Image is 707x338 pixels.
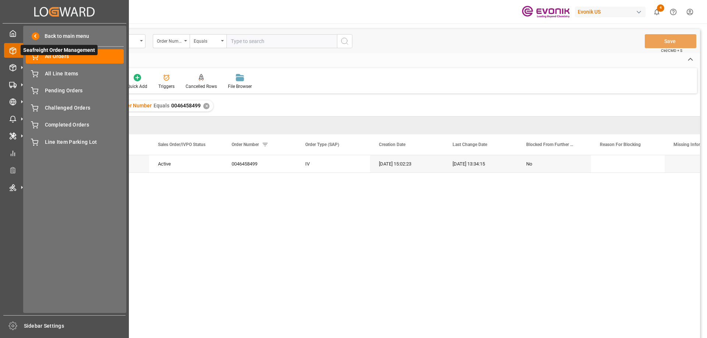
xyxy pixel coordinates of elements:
span: Seafreight Order Management [21,45,98,55]
div: No [526,156,582,172]
div: Evonik US [575,7,646,17]
div: Triggers [158,83,175,90]
div: File Browser [228,83,252,90]
span: Last Change Date [453,142,487,147]
span: Sidebar Settings [24,322,126,330]
button: search button [337,34,352,48]
span: Order Type (SAP) [305,142,339,147]
div: Quick Add [127,83,147,90]
div: [DATE] 13:34:15 [444,155,517,172]
span: Challenged Orders [45,104,124,112]
div: Cancelled Rows [186,83,217,90]
span: All Line Items [45,70,124,78]
a: My Reports [4,146,125,160]
div: Order Number [157,36,182,45]
button: show 4 new notifications [648,4,665,20]
button: open menu [190,34,226,48]
span: Back to main menu [39,32,89,40]
input: Type to search [226,34,337,48]
div: IV [296,155,370,172]
span: All Orders [45,53,124,60]
span: Ctrl/CMD + S [661,48,682,53]
button: Save [645,34,696,48]
div: Active [158,156,214,172]
a: Line Item Parking Lot [26,135,124,149]
a: My Cockpit [4,26,125,40]
span: 0046458499 [171,103,201,108]
span: Order Number [119,103,152,108]
span: Line Item Parking Lot [45,138,124,146]
span: 4 [657,4,664,12]
div: [DATE] 15:02:23 [370,155,444,172]
button: Help Center [665,4,682,20]
div: ✕ [203,103,210,109]
a: Challenged Orders [26,100,124,115]
img: Evonik-brand-mark-Deep-Purple-RGB.jpeg_1700498283.jpeg [522,6,570,18]
div: 0046458499 [223,155,296,172]
a: Completed Orders [26,118,124,132]
button: open menu [153,34,190,48]
a: Transport Planner [4,163,125,177]
div: Equals [194,36,219,45]
span: Sales Order/IVPO Status [158,142,205,147]
button: Evonik US [575,5,648,19]
span: Order Number [232,142,259,147]
a: Pending Orders [26,83,124,98]
span: Completed Orders [45,121,124,129]
a: All Line Items [26,66,124,81]
span: Reason For Blocking [600,142,641,147]
span: Equals [154,103,169,108]
span: Creation Date [379,142,405,147]
span: Blocked From Further Processing [526,142,576,147]
span: Pending Orders [45,87,124,95]
a: All Orders [26,49,124,64]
